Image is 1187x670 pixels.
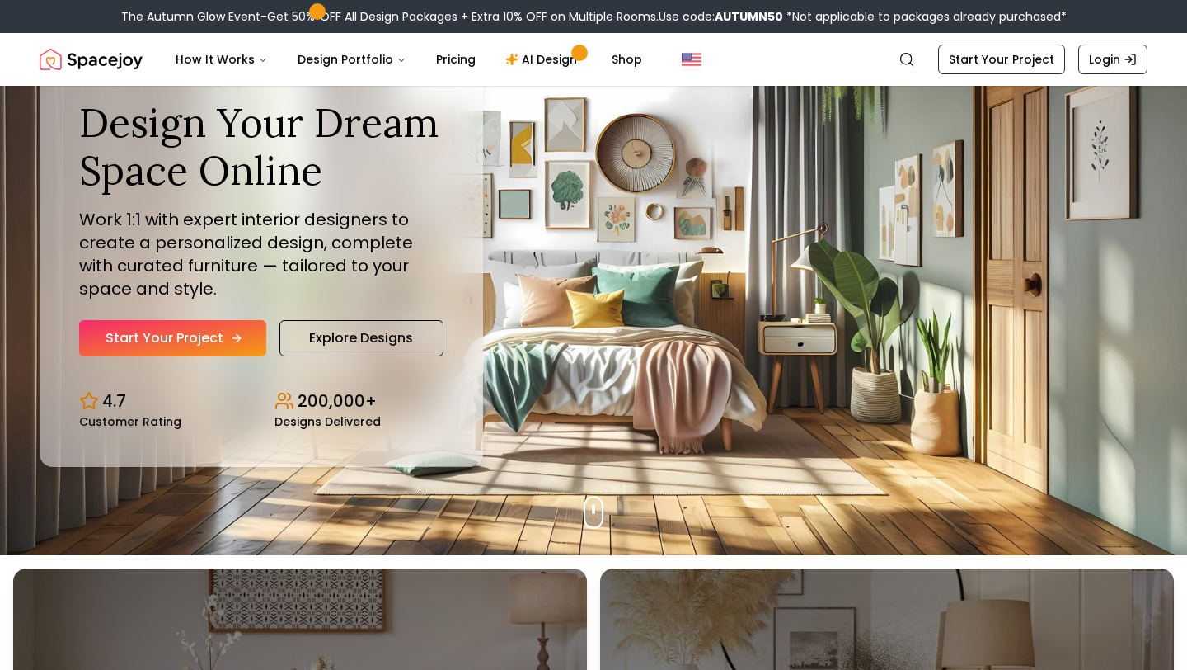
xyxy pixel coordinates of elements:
[79,416,181,427] small: Customer Rating
[162,43,281,76] button: How It Works
[40,43,143,76] a: Spacejoy
[79,376,443,427] div: Design stats
[423,43,489,76] a: Pricing
[279,320,443,356] a: Explore Designs
[492,43,595,76] a: AI Design
[659,8,783,25] span: Use code:
[40,43,143,76] img: Spacejoy Logo
[298,389,377,413] p: 200,000+
[40,33,1147,86] nav: Global
[79,320,266,356] a: Start Your Project
[1078,45,1147,74] a: Login
[274,416,381,427] small: Designs Delivered
[121,8,1067,25] div: The Autumn Glow Event-Get 50% OFF All Design Packages + Extra 10% OFF on Multiple Rooms.
[79,99,443,194] h1: Design Your Dream Space Online
[783,8,1067,25] span: *Not applicable to packages already purchased*
[102,389,126,413] p: 4.7
[162,43,655,76] nav: Main
[682,50,701,69] img: United States
[938,45,1065,74] a: Start Your Project
[284,43,420,76] button: Design Portfolio
[598,43,655,76] a: Shop
[79,208,443,300] p: Work 1:1 with expert interior designers to create a personalized design, complete with curated fu...
[715,8,783,25] b: AUTUMN50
